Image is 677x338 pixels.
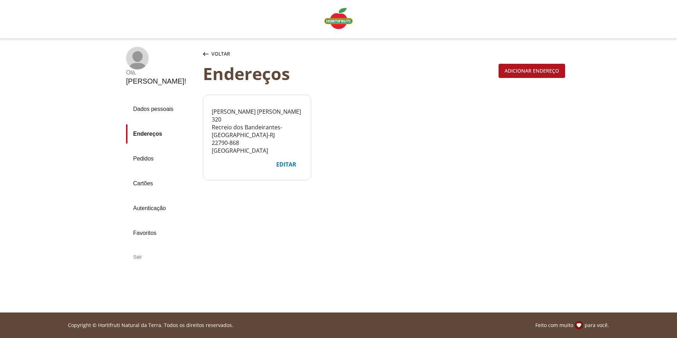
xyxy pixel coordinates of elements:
button: Adicionar endereço [499,64,565,78]
span: [GEOGRAPHIC_DATA] [212,131,268,139]
span: Voltar [211,50,230,57]
span: 320 [212,116,221,123]
div: Olá , [126,69,186,76]
a: Adicionar endereço [499,66,565,74]
a: Logo [322,5,355,33]
p: Copyright © Hortifruti Natural da Terra. Todos os direitos reservados. [68,322,233,329]
div: [PERSON_NAME] ! [126,77,186,85]
div: Endereços [203,64,496,83]
span: [PERSON_NAME] [PERSON_NAME] [212,108,301,116]
img: Logo [324,8,353,29]
span: - [280,123,282,131]
div: Editar [271,158,302,171]
img: amor [575,321,583,329]
a: Pedidos [126,149,197,168]
a: Favoritos [126,224,197,243]
a: Cartões [126,174,197,193]
button: Editar [270,157,302,171]
a: Endereços [126,124,197,143]
span: RJ [270,131,275,139]
p: Feito com muito para você. [535,321,609,329]
span: - [268,131,270,139]
span: Recreio dos Bandeirantes [212,123,280,131]
a: Dados pessoais [126,100,197,119]
button: Voltar [201,47,232,61]
a: Autenticação [126,199,197,218]
span: 22790-868 [212,139,239,147]
span: [GEOGRAPHIC_DATA] [212,147,268,154]
div: Linha de sessão [3,321,674,329]
div: Sair [126,248,197,265]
